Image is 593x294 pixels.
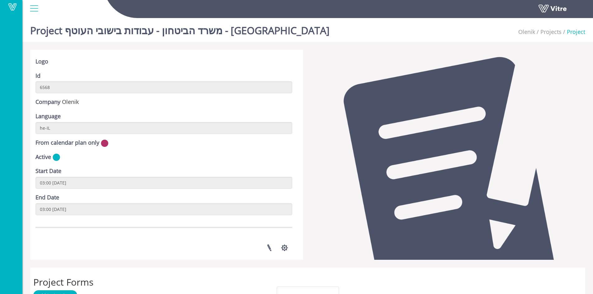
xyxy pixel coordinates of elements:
[53,153,60,161] img: yes
[35,153,51,161] label: Active
[33,277,582,287] h2: Project Forms
[35,139,99,147] label: From calendar plan only
[562,28,585,36] li: Project
[62,98,79,105] span: 237
[101,139,108,147] img: no
[35,194,59,202] label: End Date
[540,28,562,35] a: Projects
[35,72,40,80] label: Id
[35,58,48,66] label: Logo
[35,167,61,175] label: Start Date
[35,98,60,106] label: Company
[35,112,61,120] label: Language
[30,16,330,42] h1: Project משרד הביטחון - עבודות בישובי העוטף - [GEOGRAPHIC_DATA]
[518,28,535,35] span: 237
